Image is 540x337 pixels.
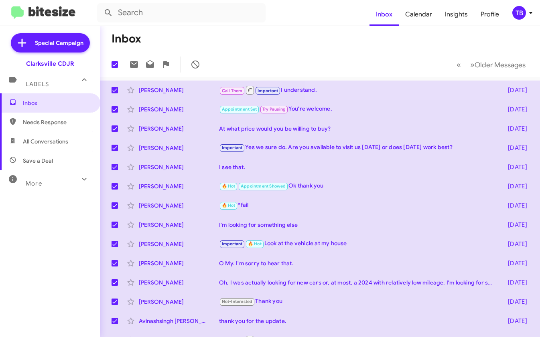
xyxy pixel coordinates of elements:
[219,201,500,210] div: *fail
[112,32,141,45] h1: Inbox
[222,145,243,150] span: Important
[399,3,438,26] a: Calendar
[219,278,500,287] div: Oh, I was actually looking for new cars or, at most, a 2024 with relatively low mileage. I'm look...
[23,118,91,126] span: Needs Response
[262,107,286,112] span: Try Pausing
[139,86,219,94] div: [PERSON_NAME]
[500,317,534,325] div: [DATE]
[219,182,500,191] div: Ok thank you
[505,6,531,20] button: TB
[35,39,83,47] span: Special Campaign
[500,105,534,113] div: [DATE]
[26,180,42,187] span: More
[474,3,505,26] a: Profile
[219,239,500,248] div: Look at the vehicle at my house
[139,163,219,171] div: [PERSON_NAME]
[457,60,461,70] span: «
[219,259,500,267] div: O My. I'm sorry to hear that.
[222,241,243,246] span: Important
[139,240,219,248] div: [PERSON_NAME]
[139,202,219,210] div: [PERSON_NAME]
[222,299,253,304] span: Not-Interested
[219,163,500,171] div: I see that.
[139,317,219,325] div: Avinashsingh [PERSON_NAME]
[219,85,500,95] div: I understand.
[139,125,219,133] div: [PERSON_NAME]
[139,278,219,287] div: [PERSON_NAME]
[500,298,534,306] div: [DATE]
[222,88,243,93] span: Call Them
[139,298,219,306] div: [PERSON_NAME]
[219,297,500,306] div: Thank you
[23,137,68,145] span: All Conversations
[452,57,466,73] button: Previous
[500,86,534,94] div: [DATE]
[23,157,53,165] span: Save a Deal
[470,60,475,70] span: »
[500,202,534,210] div: [DATE]
[241,184,286,189] span: Appointment Showed
[500,144,534,152] div: [DATE]
[475,61,526,69] span: Older Messages
[97,3,266,22] input: Search
[222,107,257,112] span: Appointment Set
[222,203,235,208] span: 🔥 Hot
[500,221,534,229] div: [DATE]
[219,221,500,229] div: I'm looking for something else
[512,6,526,20] div: TB
[11,33,90,52] a: Special Campaign
[139,221,219,229] div: [PERSON_NAME]
[139,259,219,267] div: [PERSON_NAME]
[219,125,500,133] div: At what price would you be willing to buy?
[139,182,219,190] div: [PERSON_NAME]
[369,3,399,26] a: Inbox
[139,105,219,113] div: [PERSON_NAME]
[26,81,49,88] span: Labels
[500,182,534,190] div: [DATE]
[219,105,500,114] div: You're welcome.
[219,317,500,325] div: thank you for the update.
[139,144,219,152] div: [PERSON_NAME]
[500,240,534,248] div: [DATE]
[438,3,474,26] a: Insights
[452,57,530,73] nav: Page navigation example
[258,88,278,93] span: Important
[26,60,74,68] div: Clarksville CDJR
[500,163,534,171] div: [DATE]
[222,184,235,189] span: 🔥 Hot
[219,143,500,152] div: Yes we sure do. Are you available to visit us [DATE] or does [DATE] work best?
[500,259,534,267] div: [DATE]
[23,99,91,107] span: Inbox
[500,125,534,133] div: [DATE]
[465,57,530,73] button: Next
[248,241,262,246] span: 🔥 Hot
[500,278,534,287] div: [DATE]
